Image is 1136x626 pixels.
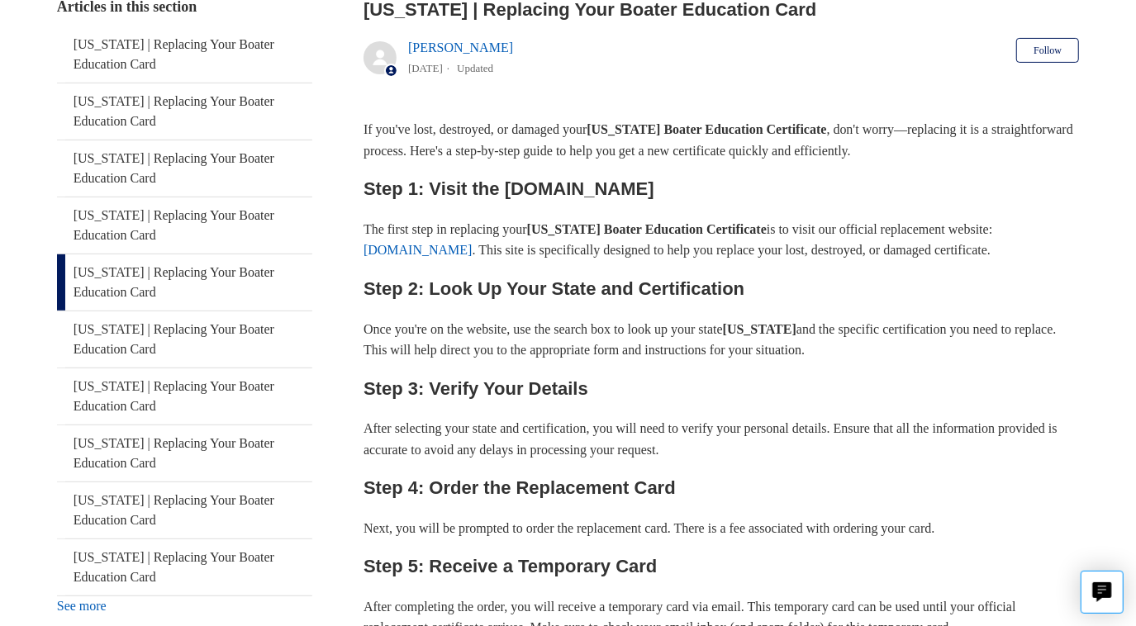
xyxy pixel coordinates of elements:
[364,174,1079,203] h2: Step 1: Visit the [DOMAIN_NAME]
[364,473,1079,502] h2: Step 4: Order the Replacement Card
[57,83,312,140] a: [US_STATE] | Replacing Your Boater Education Card
[457,62,493,74] li: Updated
[57,599,107,613] a: See more
[57,368,312,424] a: [US_STATE] | Replacing Your Boater Education Card
[364,374,1079,403] h2: Step 3: Verify Your Details
[57,254,312,311] a: [US_STATE] | Replacing Your Boater Education Card
[364,119,1079,161] p: If you've lost, destroyed, or damaged your , don't worry—replacing it is a straightforward proces...
[364,418,1079,460] p: After selecting your state and certification, you will need to verify your personal details. Ensu...
[408,40,513,55] a: [PERSON_NAME]
[364,518,1079,539] p: Next, you will be prompted to order the replacement card. There is a fee associated with ordering...
[57,482,312,538] a: [US_STATE] | Replacing Your Boater Education Card
[364,274,1079,303] h2: Step 2: Look Up Your State and Certification
[57,197,312,254] a: [US_STATE] | Replacing Your Boater Education Card
[587,122,826,136] strong: [US_STATE] Boater Education Certificate
[527,222,767,236] strong: [US_STATE] Boater Education Certificate
[723,322,796,336] strong: [US_STATE]
[364,243,473,257] a: [DOMAIN_NAME]
[364,319,1079,361] p: Once you're on the website, use the search box to look up your state and the specific certificati...
[364,219,1079,261] p: The first step in replacing your is to visit our official replacement website: . This site is spe...
[57,425,312,481] a: [US_STATE] | Replacing Your Boater Education Card
[57,26,312,83] a: [US_STATE] | Replacing Your Boater Education Card
[57,539,312,595] a: [US_STATE] | Replacing Your Boater Education Card
[1081,571,1124,614] button: Live chat
[57,311,312,368] a: [US_STATE] | Replacing Your Boater Education Card
[364,552,1079,581] h2: Step 5: Receive a Temporary Card
[1016,38,1079,63] button: Follow Article
[57,140,312,197] a: [US_STATE] | Replacing Your Boater Education Card
[408,62,443,74] time: 05/22/2024, 15:07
